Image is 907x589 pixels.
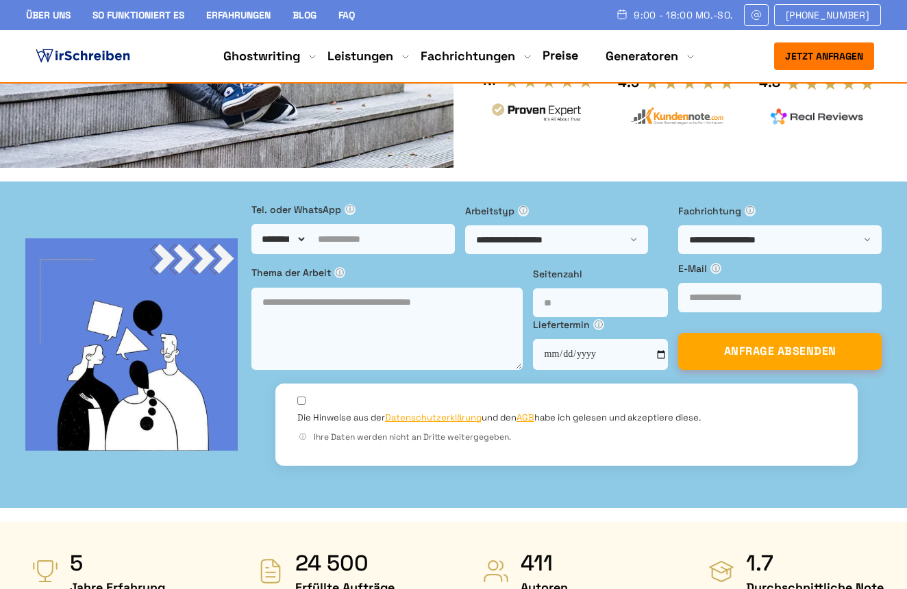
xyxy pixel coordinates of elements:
img: Autoren [482,557,510,585]
a: Preise [543,47,578,63]
span: ⓘ [345,204,356,215]
label: Thema der Arbeit [251,265,523,280]
a: Ghostwriting [223,48,300,64]
img: stars [786,77,875,92]
a: Fachrichtungen [421,48,515,64]
label: Die Hinweise aus der und den habe ich gelesen und akzeptiere diese. [297,412,701,424]
label: Seitenzahl [533,266,669,281]
img: Schedule [616,9,628,20]
label: Tel. oder WhatsApp [251,202,455,217]
a: Blog [293,9,316,21]
img: kundennote [630,107,723,125]
img: logo ghostwriter-österreich [33,46,133,66]
span: 9:00 - 18:00 Mo.-So. [634,10,733,21]
a: Generatoren [606,48,678,64]
span: ⓘ [710,263,721,274]
a: Leistungen [327,48,393,64]
span: ⓘ [518,205,529,216]
a: Über uns [26,9,71,21]
div: Ihre Daten werden nicht an Dritte weitergegeben. [297,431,836,444]
a: [PHONE_NUMBER] [774,4,881,26]
img: bg [25,238,238,451]
label: Liefertermin [533,317,669,332]
a: Datenschutzerklärung [385,412,482,423]
span: [PHONE_NUMBER] [786,10,869,21]
span: ⓘ [334,267,345,278]
a: So funktioniert es [92,9,184,21]
img: provenexpert [490,101,583,127]
label: Arbeitstyp [465,203,669,218]
a: Erfahrungen [206,9,271,21]
span: ⓘ [593,319,604,330]
strong: 1.7 [746,549,884,577]
strong: 24 500 [295,549,395,577]
span: ⓘ [745,205,756,216]
img: Erfüllte Aufträge [257,557,284,585]
img: Jahre Erfahrung [32,557,59,585]
a: FAQ [338,9,355,21]
img: realreviews [771,108,864,125]
strong: 5 [70,549,165,577]
a: AGB [517,412,534,423]
label: E-Mail [678,261,882,276]
img: Email [750,10,762,21]
span: ⓘ [297,431,308,442]
strong: 411 [521,549,568,577]
button: Jetzt anfragen [774,42,874,70]
button: ANFRAGE ABSENDEN [678,333,882,370]
img: Durchschnittliche Note [708,557,735,585]
label: Fachrichtung [678,203,882,218]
